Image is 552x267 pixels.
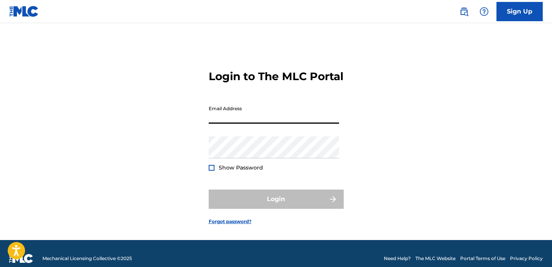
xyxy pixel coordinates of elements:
a: Sign Up [496,2,543,21]
a: Public Search [456,4,472,19]
img: search [459,7,469,16]
a: Need Help? [384,255,411,262]
span: Show Password [219,164,263,171]
span: Mechanical Licensing Collective © 2025 [42,255,132,262]
a: The MLC Website [415,255,456,262]
a: Privacy Policy [510,255,543,262]
a: Forgot password? [209,218,252,225]
div: Help [476,4,492,19]
iframe: Chat Widget [513,230,552,267]
h3: Login to The MLC Portal [209,70,343,83]
img: help [479,7,489,16]
img: MLC Logo [9,6,39,17]
img: logo [9,254,33,263]
a: Portal Terms of Use [460,255,505,262]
